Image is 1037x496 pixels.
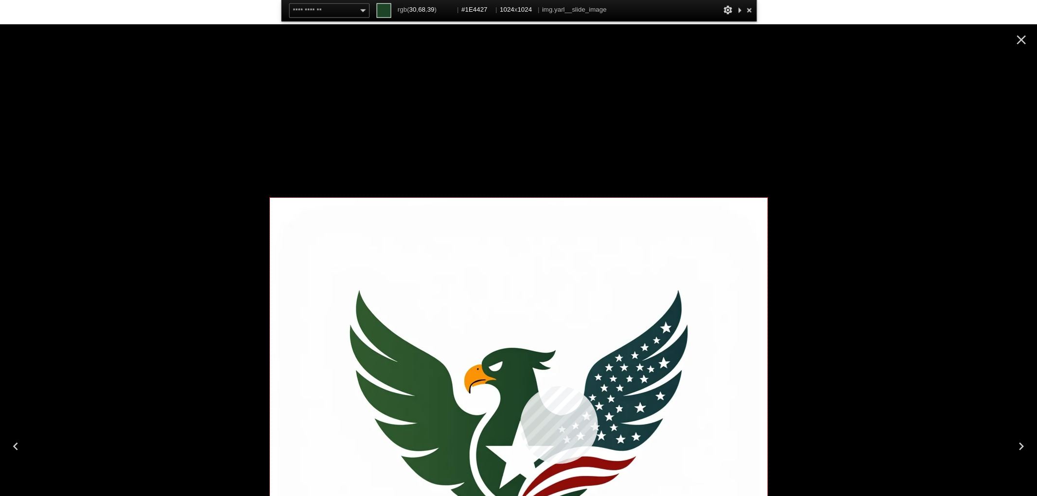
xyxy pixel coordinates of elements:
button: Close [1010,28,1033,51]
span: x [500,3,535,17]
span: .yarl__slide_image [552,6,606,14]
div: Close and Stop Picking [744,3,755,17]
span: 39 [427,6,434,14]
span: 68 [418,6,425,14]
span: | [457,6,458,14]
span: img [542,3,607,17]
div: Options [722,3,733,17]
button: Next [1006,427,1037,466]
span: rgb( , , ) [398,3,455,17]
span: | [538,6,539,14]
span: 1024 [500,6,514,14]
span: 30 [409,6,416,14]
span: 1024 [517,6,532,14]
span: | [495,6,497,14]
div: Collapse This Panel [735,3,744,17]
span: #1E4427 [461,3,492,17]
